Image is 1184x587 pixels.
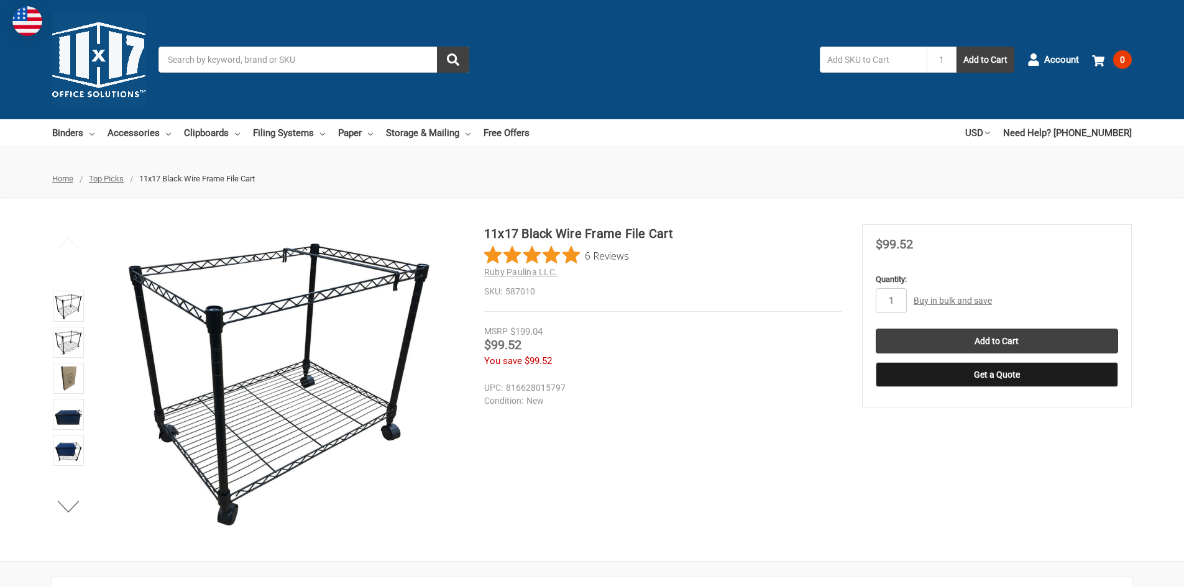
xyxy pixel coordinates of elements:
dt: UPC: [484,381,503,394]
label: Quantity: [876,273,1118,286]
span: Account [1044,53,1079,67]
dd: 587010 [484,285,842,298]
a: Filing Systems [253,119,325,147]
input: Add SKU to Cart [820,47,927,73]
div: MSRP [484,325,508,338]
img: 11x17 Black Wire Frame File Cart [55,293,82,320]
a: 0 [1092,43,1132,76]
a: Free Offers [484,119,530,147]
a: Paper [338,119,373,147]
a: Buy in bulk and save [914,296,992,306]
h1: 11x17 Black Wire Frame File Cart [484,224,842,243]
img: 11x17 Black Wire Frame File Cart [55,401,82,428]
button: Next [50,494,88,519]
span: 0 [1113,50,1132,69]
a: Home [52,174,73,183]
span: $99.52 [525,355,552,366]
a: Binders [52,119,94,147]
span: You save [484,355,522,366]
img: duty and tax information for United States [12,6,42,36]
a: Need Help? [PHONE_NUMBER] [1003,119,1132,147]
button: Rated 4.8 out of 5 stars from 6 reviews. Jump to reviews. [484,246,629,265]
input: Search by keyword, brand or SKU [158,47,469,73]
input: Add to Cart [876,329,1118,353]
span: $199.04 [510,326,543,337]
button: Add to Cart [957,47,1014,73]
img: 11x17 Black Wire Frame File Cart [55,329,82,356]
img: 11x17 Black Wire Frame File Cart [124,224,434,535]
a: Accessories [108,119,171,147]
img: 11x17.com [52,13,145,106]
img: 11x17 Black Wire Frame File Cart [55,437,82,464]
a: Account [1027,43,1079,76]
dt: SKU: [484,285,502,298]
span: 11x17 Black Wire Frame File Cart [139,174,255,183]
dd: 816628015797 [484,381,836,394]
a: Clipboards [184,119,240,147]
span: $99.52 [876,237,913,252]
dd: New [484,394,836,407]
a: Storage & Mailing [386,119,470,147]
span: $99.52 [484,337,521,352]
button: Previous [50,230,88,255]
span: 6 Reviews [585,246,629,265]
button: Get a Quote [876,362,1118,387]
img: 11x17 Black Rolling File Cart [55,365,82,392]
dt: Condition: [484,394,523,407]
a: Top Picks [89,174,124,183]
a: USD [965,119,990,147]
a: Ruby Paulina LLC. [484,267,558,277]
